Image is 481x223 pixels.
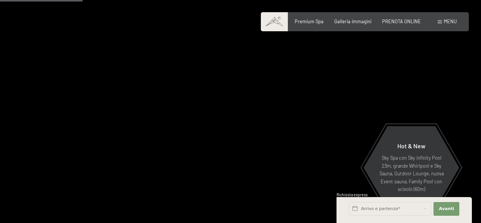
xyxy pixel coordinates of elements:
span: Richiesta express [337,193,368,197]
a: Premium Spa [295,18,324,24]
a: Hot & New Sky Spa con Sky infinity Pool 23m, grande Whirlpool e Sky Sauna, Outdoor Lounge, nuova ... [363,126,460,210]
a: Galleria immagini [334,18,371,24]
a: PRENOTA ONLINE [382,18,421,24]
p: Sky Spa con Sky infinity Pool 23m, grande Whirlpool e Sky Sauna, Outdoor Lounge, nuova Event saun... [378,154,444,193]
span: Avanti [439,206,454,212]
span: Hot & New [397,142,425,149]
button: Avanti [433,202,459,216]
span: Menu [444,18,457,24]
